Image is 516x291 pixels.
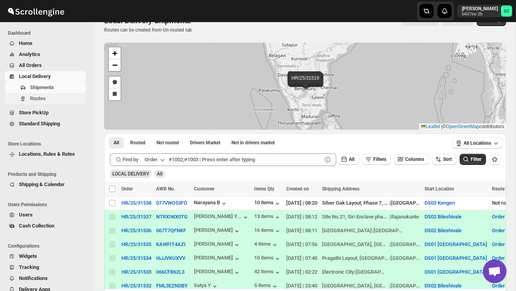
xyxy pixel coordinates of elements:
button: Users [5,209,86,220]
button: Filters [362,154,391,165]
span: Store Locations [8,141,89,147]
div: [GEOGRAPHIC_DATA] [391,282,420,290]
div: [PERSON_NAME] [194,241,241,249]
p: [PERSON_NAME] [462,6,498,12]
span: All [157,171,162,177]
div: 4 items [254,241,279,249]
span: Tracking [19,264,39,270]
div: HR/25/31532 [121,283,151,289]
button: 5 items [254,282,279,290]
button: Un-claimable [227,137,279,148]
div: [PERSON_NAME] [194,269,241,276]
button: FML3EZNDBY [156,283,188,289]
button: Tracking [5,262,86,273]
button: Routes [5,93,86,104]
span: Order [121,186,133,192]
span: Created on [286,186,309,192]
div: Silver Oak Layout, Phase 7, [PERSON_NAME] [322,199,389,207]
button: I6JJVKUXVV [156,255,185,261]
p: b607ea-2b [462,12,498,17]
img: Marker [300,79,312,88]
div: | [322,268,420,276]
div: | [322,282,420,290]
img: Marker [299,78,311,86]
div: [GEOGRAPHIC_DATA] [356,268,385,276]
button: HR/25/31533 [121,269,151,275]
button: 067T7QFNKF [156,228,186,233]
img: ScrollEngine [6,1,65,21]
div: | [322,241,420,248]
span: Standard Shipping [19,121,60,127]
div: Pragathi Layout, [GEOGRAPHIC_DATA], [GEOGRAPHIC_DATA] [322,254,389,262]
button: DS02 Bileshivale [425,283,462,289]
span: All Locations [464,140,491,146]
div: [DATE] | 07:40 [286,254,317,262]
div: Site No.21, Siri Enclave phase -2, [322,213,389,221]
button: Locations, Rules & Rates [5,149,86,160]
span: Users [19,212,33,218]
span: Find by [123,156,138,164]
button: DS03 Kengeri [425,200,455,206]
a: OpenStreetMap [446,124,480,129]
span: Widgets [19,253,37,259]
span: Sanjay chetri [501,6,512,17]
div: Narayana B [194,200,228,207]
div: 42 items [254,269,281,276]
img: Marker [301,79,313,88]
button: Sort [432,154,456,165]
div: | [322,199,420,207]
a: Zoom in [109,47,121,59]
button: Claimable [185,137,225,148]
div: | [322,213,420,221]
button: All [109,137,124,148]
button: User menu [457,5,513,17]
span: Store PickUp [19,110,48,116]
span: Dashboard [8,30,89,36]
div: [GEOGRAPHIC_DATA] [374,227,403,235]
div: [GEOGRAPHIC_DATA] [391,254,420,262]
button: HR/25/31538 [121,200,151,206]
span: Cash Collection [19,223,54,229]
div: [DATE] | 08:20 [286,199,317,207]
div: HR/25/31536 [121,228,151,233]
button: HR/25/31534 [121,255,151,261]
div: [PERSON_NAME] [194,227,241,235]
img: Marker [300,78,311,87]
button: Unrouted [152,137,184,148]
button: DS02 Bileshivale [425,214,462,220]
button: DS01 [GEOGRAPHIC_DATA] [425,255,488,261]
button: Home [5,38,86,49]
div: © contributors [419,123,506,130]
a: Leaflet [421,124,440,129]
button: Order [140,153,171,166]
span: Shipping Address [322,186,360,192]
span: Users Permissions [8,201,89,208]
span: Home [19,40,32,46]
button: KAWFIT4AZI [156,241,186,247]
button: 13 items [254,213,281,221]
img: Marker [299,80,311,88]
img: Marker [299,80,311,89]
img: Marker [298,80,310,88]
button: [PERSON_NAME] [194,255,241,263]
button: All Orders [5,60,86,71]
span: + [112,48,117,58]
button: NTRXIWX0TG [156,214,188,220]
div: [GEOGRAPHIC_DATA] [391,199,420,207]
input: #1002,#1003 | Press enter after typing [169,153,322,166]
div: | [322,227,420,235]
span: Not routed [156,140,179,146]
button: 16 items [254,227,281,235]
button: 10 items [254,255,281,263]
button: Analytics [5,49,86,60]
div: [DATE] | 08:12 [286,213,317,221]
span: Locations, Rules & Rates [19,151,75,157]
text: SC [504,9,509,14]
span: All [114,140,119,146]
